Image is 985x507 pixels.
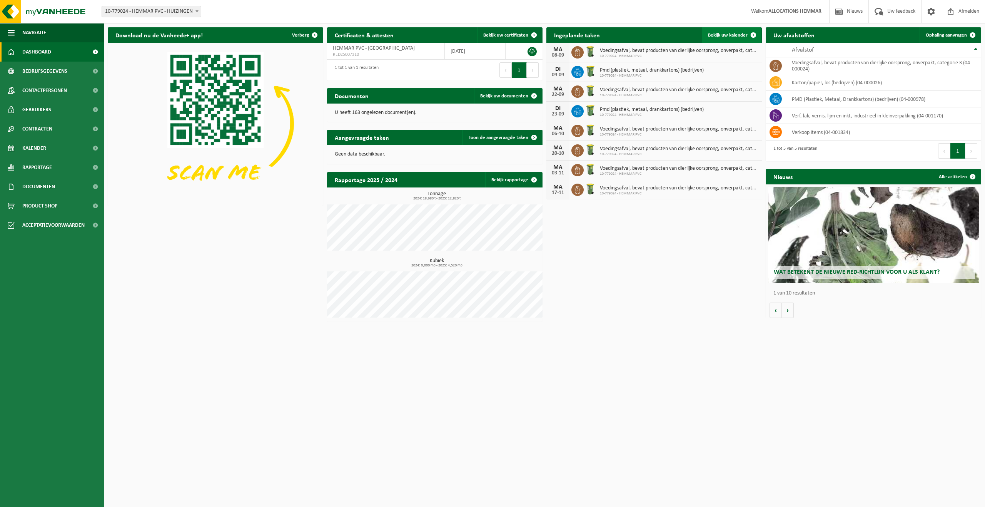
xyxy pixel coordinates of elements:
[485,172,542,187] a: Bekijk rapportage
[950,143,965,159] button: 1
[22,100,51,119] span: Gebruikers
[335,152,535,157] p: Geen data beschikbaar.
[792,47,814,53] span: Afvalstof
[550,131,566,137] div: 06-10
[474,88,542,104] a: Bekijk uw documenten
[469,135,528,140] span: Toon de aangevraagde taken
[584,65,597,78] img: WB-0240-HPE-GN-50
[550,184,566,190] div: MA
[786,57,981,74] td: voedingsafval, bevat producten van dierlijke oorsprong, onverpakt, categorie 3 (04-000024)
[22,62,67,81] span: Bedrijfsgegevens
[22,81,67,100] span: Contactpersonen
[550,145,566,151] div: MA
[584,143,597,156] img: WB-0140-HPE-GN-50
[768,187,979,283] a: Wat betekent de nieuwe RED-richtlijn voor u als klant?
[327,172,405,187] h2: Rapportage 2025 / 2024
[108,27,210,42] h2: Download nu de Vanheede+ app!
[22,119,52,139] span: Contracten
[546,27,608,42] h2: Ingeplande taken
[782,303,794,318] button: Volgende
[786,124,981,141] td: verkoop items (04-001834)
[584,104,597,117] img: WB-0240-HPE-GN-50
[550,53,566,58] div: 08-09
[331,258,543,268] h3: Kubiek
[102,6,201,17] span: 10-779024 - HEMMAR PVC - HUIZINGEN
[786,107,981,124] td: verf, lak, vernis, lijm en inkt, industrieel in kleinverpakking (04-001170)
[584,163,597,176] img: WB-0140-HPE-GN-50
[22,196,57,216] span: Product Shop
[327,130,397,145] h2: Aangevraagde taken
[550,86,566,92] div: MA
[938,143,950,159] button: Previous
[600,113,704,117] span: 10-779024 - HEMMAR PVC
[965,143,977,159] button: Next
[331,191,543,201] h3: Tonnage
[22,158,52,177] span: Rapportage
[600,152,758,157] span: 10-779024 - HEMMAR PVC
[550,190,566,196] div: 17-11
[292,33,309,38] span: Verberg
[600,191,758,196] span: 10-779024 - HEMMAR PVC
[22,139,46,158] span: Kalender
[600,87,758,93] span: Voedingsafval, bevat producten van dierlijke oorsprong, onverpakt, categorie 3
[773,291,977,296] p: 1 van 10 resultaten
[550,112,566,117] div: 23-09
[600,132,758,137] span: 10-779024 - HEMMAR PVC
[331,264,543,268] span: 2024: 0,000 m3 - 2025: 4,520 m3
[600,48,758,54] span: Voedingsafval, bevat producten van dierlijke oorsprong, onverpakt, categorie 3
[600,172,758,176] span: 10-779024 - HEMMAR PVC
[708,33,748,38] span: Bekijk uw kalender
[331,197,543,201] span: 2024: 18,680 t - 2025: 12,820 t
[286,27,322,43] button: Verberg
[483,33,528,38] span: Bekijk uw certificaten
[933,169,980,184] a: Alle artikelen
[584,45,597,58] img: WB-0140-HPE-GN-50
[22,42,51,62] span: Dashboard
[445,43,505,60] td: [DATE]
[550,47,566,53] div: MA
[774,269,940,275] span: Wat betekent de nieuwe RED-richtlijn voor u als klant?
[333,52,439,58] span: RED25007310
[600,146,758,152] span: Voedingsafval, bevat producten van dierlijke oorsprong, onverpakt, categorie 3
[333,45,415,51] span: HEMMAR PVC - [GEOGRAPHIC_DATA]
[600,107,704,113] span: Pmd (plastiek, metaal, drankkartons) (bedrijven)
[600,67,704,74] span: Pmd (plastiek, metaal, drankkartons) (bedrijven)
[22,216,85,235] span: Acceptatievoorwaarden
[550,125,566,131] div: MA
[600,54,758,59] span: 10-779024 - HEMMAR PVC
[550,171,566,176] div: 03-11
[462,130,542,145] a: Toon de aangevraagde taken
[920,27,980,43] a: Ophaling aanvragen
[550,105,566,112] div: DI
[584,84,597,97] img: WB-0140-HPE-GN-50
[600,166,758,172] span: Voedingsafval, bevat producten van dierlijke oorsprong, onverpakt, categorie 3
[600,185,758,191] span: Voedingsafval, bevat producten van dierlijke oorsprong, onverpakt, categorie 3
[600,93,758,98] span: 10-779024 - HEMMAR PVC
[786,74,981,91] td: karton/papier, los (bedrijven) (04-000026)
[550,151,566,156] div: 20-10
[550,72,566,78] div: 09-09
[327,88,376,103] h2: Documenten
[584,124,597,137] img: WB-0140-HPE-GN-50
[770,303,782,318] button: Vorige
[600,74,704,78] span: 10-779024 - HEMMAR PVC
[22,177,55,196] span: Documenten
[550,92,566,97] div: 22-09
[766,169,800,184] h2: Nieuws
[600,126,758,132] span: Voedingsafval, bevat producten van dierlijke oorsprong, onverpakt, categorie 3
[108,43,323,204] img: Download de VHEPlus App
[786,91,981,107] td: PMD (Plastiek, Metaal, Drankkartons) (bedrijven) (04-000978)
[550,66,566,72] div: DI
[477,27,542,43] a: Bekijk uw certificaten
[770,142,817,159] div: 1 tot 5 van 5 resultaten
[768,8,821,14] strong: ALLOCATIONS HEMMAR
[527,62,539,78] button: Next
[702,27,761,43] a: Bekijk uw kalender
[512,62,527,78] button: 1
[335,110,535,115] p: U heeft 163 ongelezen document(en).
[550,164,566,171] div: MA
[327,27,401,42] h2: Certificaten & attesten
[584,182,597,196] img: WB-0140-HPE-GN-50
[22,23,46,42] span: Navigatie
